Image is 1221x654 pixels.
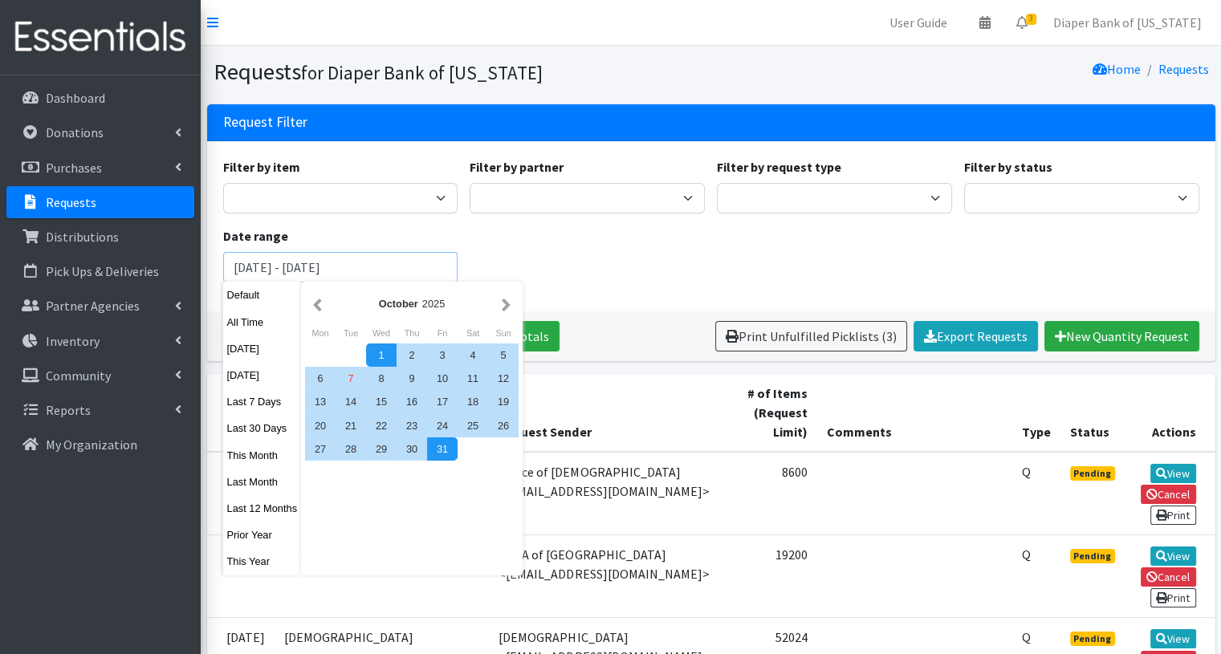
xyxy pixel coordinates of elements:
[397,414,427,437] div: 23
[427,414,458,437] div: 24
[366,323,397,343] div: Wednesday
[46,124,104,140] p: Donations
[458,367,488,390] div: 11
[1150,506,1196,525] a: Print
[223,523,302,546] button: Prior Year
[1070,632,1116,646] span: Pending
[305,367,336,390] div: 6
[1026,14,1036,25] span: 3
[427,343,458,367] div: 3
[207,374,275,452] th: Date
[207,452,275,535] td: [DATE]
[223,416,302,440] button: Last 30 Days
[223,252,458,282] input: January 1, 2011 - December 31, 2011
[46,437,137,453] p: My Organization
[397,343,427,367] div: 2
[488,390,519,413] div: 19
[715,321,907,351] a: Print Unfulfilled Picklists (3)
[458,414,488,437] div: 25
[397,390,427,413] div: 16
[223,550,302,573] button: This Year
[223,470,302,494] button: Last Month
[223,283,302,307] button: Default
[223,157,300,177] label: Filter by item
[6,186,194,218] a: Requests
[1150,629,1196,648] a: View
[214,58,706,86] h1: Requests
[489,534,731,617] td: YWCA of [GEOGRAPHIC_DATA] <[EMAIL_ADDRESS][DOMAIN_NAME]>
[305,414,336,437] div: 20
[6,429,194,461] a: My Organization
[1022,629,1031,645] abbr: Quantity
[427,437,458,461] div: 31
[1044,321,1199,351] a: New Quantity Request
[731,374,817,452] th: # of Items (Request Limit)
[397,437,427,461] div: 30
[6,325,194,357] a: Inventory
[46,160,102,176] p: Purchases
[731,534,817,617] td: 19200
[223,390,302,413] button: Last 7 Days
[6,152,194,184] a: Purchases
[489,452,731,535] td: Prince of [DEMOGRAPHIC_DATA] <[EMAIL_ADDRESS][DOMAIN_NAME]>
[275,534,490,617] td: YWCA of [GEOGRAPHIC_DATA]
[1127,374,1215,452] th: Actions
[46,402,91,418] p: Reports
[46,229,119,245] p: Distributions
[6,290,194,322] a: Partner Agencies
[1141,567,1196,587] a: Cancel
[1158,61,1209,77] a: Requests
[305,390,336,413] div: 13
[305,323,336,343] div: Monday
[366,437,397,461] div: 29
[488,323,519,343] div: Sunday
[6,255,194,287] a: Pick Ups & Deliveries
[458,390,488,413] div: 18
[336,414,366,437] div: 21
[336,437,366,461] div: 28
[6,359,194,392] a: Community
[1150,464,1196,483] a: View
[223,444,302,467] button: This Month
[422,298,445,310] span: 2025
[6,394,194,426] a: Reports
[46,368,111,384] p: Community
[46,194,96,210] p: Requests
[223,226,288,246] label: Date range
[366,343,397,367] div: 1
[427,390,458,413] div: 17
[366,414,397,437] div: 22
[46,298,140,314] p: Partner Agencies
[1040,6,1215,39] a: Diaper Bank of [US_STATE]
[1150,546,1196,566] a: View
[336,367,366,390] div: 7
[1003,6,1040,39] a: 3
[488,367,519,390] div: 12
[964,157,1052,177] label: Filter by status
[488,414,519,437] div: 26
[305,437,336,461] div: 27
[46,90,105,106] p: Dashboard
[1093,61,1141,77] a: Home
[1070,466,1116,481] span: Pending
[877,6,960,39] a: User Guide
[1150,588,1196,607] a: Print
[470,157,564,177] label: Filter by partner
[458,343,488,367] div: 4
[817,374,1011,452] th: Comments
[46,333,100,349] p: Inventory
[488,343,519,367] div: 5
[458,323,488,343] div: Saturday
[1022,546,1031,563] abbr: Quantity
[914,321,1038,351] a: Export Requests
[1012,374,1060,452] th: Type
[6,10,194,64] img: HumanEssentials
[489,374,731,452] th: Request Sender
[379,298,418,310] strong: October
[427,323,458,343] div: Friday
[223,337,302,360] button: [DATE]
[207,534,275,617] td: [DATE]
[397,367,427,390] div: 9
[1060,374,1128,452] th: Status
[336,390,366,413] div: 14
